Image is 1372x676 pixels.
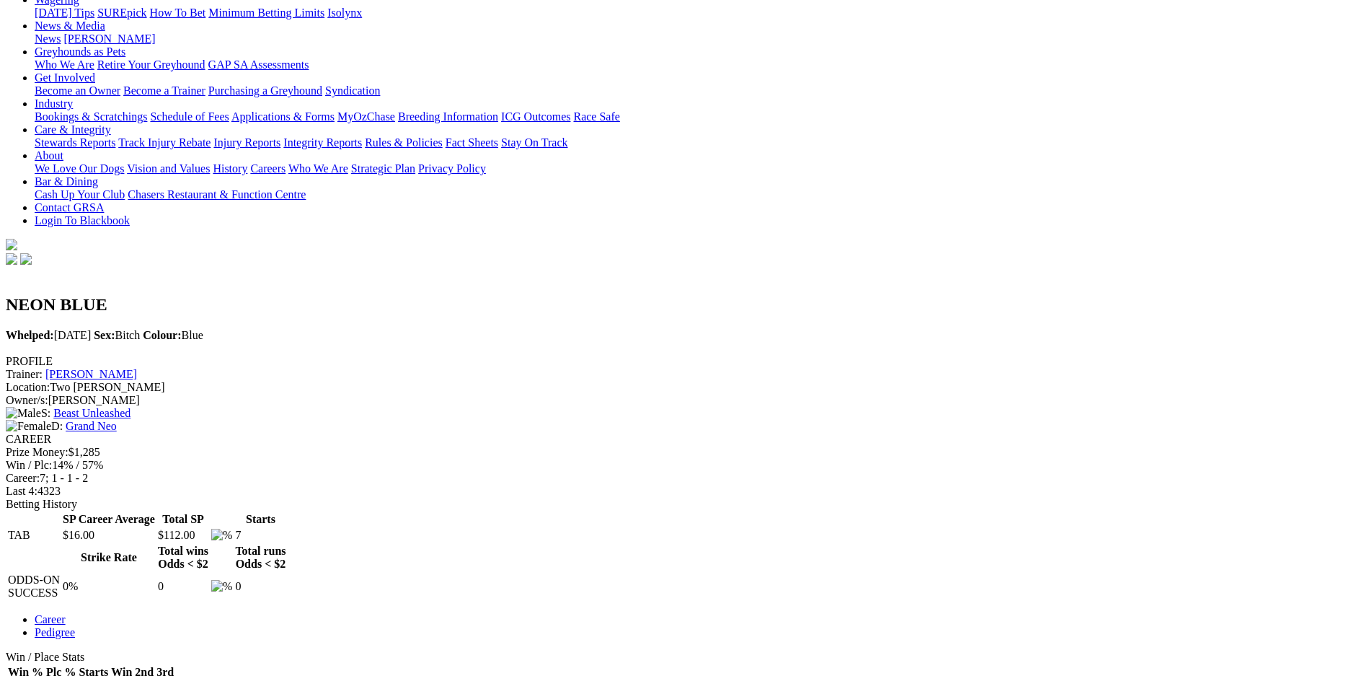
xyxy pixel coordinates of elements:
[6,407,41,420] img: Male
[62,544,156,571] th: Strike Rate
[20,253,32,265] img: twitter.svg
[35,32,1366,45] div: News & Media
[35,136,115,149] a: Stewards Reports
[62,512,156,527] th: SP Career Average
[35,613,66,625] a: Career
[6,446,1366,459] div: $1,285
[35,84,1366,97] div: Get Involved
[123,84,205,97] a: Become a Trainer
[6,381,1366,394] div: Two [PERSON_NAME]
[6,253,17,265] img: facebook.svg
[35,175,98,188] a: Bar & Dining
[283,136,362,149] a: Integrity Reports
[234,573,286,600] td: 0
[94,329,115,341] b: Sex:
[143,329,181,341] b: Colour:
[35,188,125,201] a: Cash Up Your Club
[418,162,486,175] a: Privacy Policy
[157,512,209,527] th: Total SP
[446,136,498,149] a: Fact Sheets
[6,472,40,484] span: Career:
[94,329,140,341] span: Bitch
[45,368,137,380] a: [PERSON_NAME]
[337,110,395,123] a: MyOzChase
[6,651,1366,664] div: Win / Place Stats
[128,188,306,201] a: Chasers Restaurant & Function Centre
[234,544,286,571] th: Total runs Odds < $2
[35,6,1366,19] div: Wagering
[288,162,348,175] a: Who We Are
[35,214,130,227] a: Login To Blackbook
[35,6,94,19] a: [DATE] Tips
[231,110,335,123] a: Applications & Forms
[150,110,229,123] a: Schedule of Fees
[234,528,286,543] td: 7
[6,394,1366,407] div: [PERSON_NAME]
[53,407,130,419] a: Beast Unleashed
[398,110,498,123] a: Breeding Information
[35,149,63,162] a: About
[6,498,1366,511] div: Betting History
[6,459,1366,472] div: 14% / 57%
[35,58,94,71] a: Who We Are
[6,420,51,433] img: Female
[143,329,203,341] span: Blue
[118,136,211,149] a: Track Injury Rebate
[127,162,210,175] a: Vision and Values
[35,84,120,97] a: Become an Owner
[208,6,324,19] a: Minimum Betting Limits
[211,580,232,593] img: %
[35,32,61,45] a: News
[35,188,1366,201] div: Bar & Dining
[6,355,1366,368] div: PROFILE
[6,485,1366,498] div: 4323
[35,136,1366,149] div: Care & Integrity
[573,110,619,123] a: Race Safe
[157,544,209,571] th: Total wins Odds < $2
[6,472,1366,485] div: 7; 1 - 1 - 2
[35,123,111,136] a: Care & Integrity
[6,329,54,341] b: Whelped:
[211,529,232,542] img: %
[7,573,61,600] td: ODDS-ON SUCCESS
[501,136,567,149] a: Stay On Track
[63,32,155,45] a: [PERSON_NAME]
[35,110,1366,123] div: Industry
[6,446,68,458] span: Prize Money:
[327,6,362,19] a: Isolynx
[6,420,63,432] span: D:
[35,58,1366,71] div: Greyhounds as Pets
[208,84,322,97] a: Purchasing a Greyhound
[35,626,75,638] a: Pedigree
[6,381,50,393] span: Location:
[35,45,125,58] a: Greyhounds as Pets
[6,295,1366,315] h2: NEON BLUE
[250,162,286,175] a: Careers
[97,6,146,19] a: SUREpick
[35,162,1366,175] div: About
[365,136,443,149] a: Rules & Policies
[6,407,50,419] span: S:
[234,512,286,527] th: Starts
[62,573,156,600] td: 0%
[351,162,415,175] a: Strategic Plan
[35,97,73,110] a: Industry
[157,573,209,600] td: 0
[35,201,104,214] a: Contact GRSA
[35,162,124,175] a: We Love Our Dogs
[208,58,309,71] a: GAP SA Assessments
[325,84,380,97] a: Syndication
[6,329,91,341] span: [DATE]
[35,110,147,123] a: Bookings & Scratchings
[97,58,205,71] a: Retire Your Greyhound
[6,485,37,497] span: Last 4:
[150,6,206,19] a: How To Bet
[6,239,17,250] img: logo-grsa-white.png
[62,528,156,543] td: $16.00
[501,110,570,123] a: ICG Outcomes
[7,528,61,543] td: TAB
[213,162,247,175] a: History
[6,433,1366,446] div: CAREER
[6,459,52,471] span: Win / Plc:
[35,19,105,32] a: News & Media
